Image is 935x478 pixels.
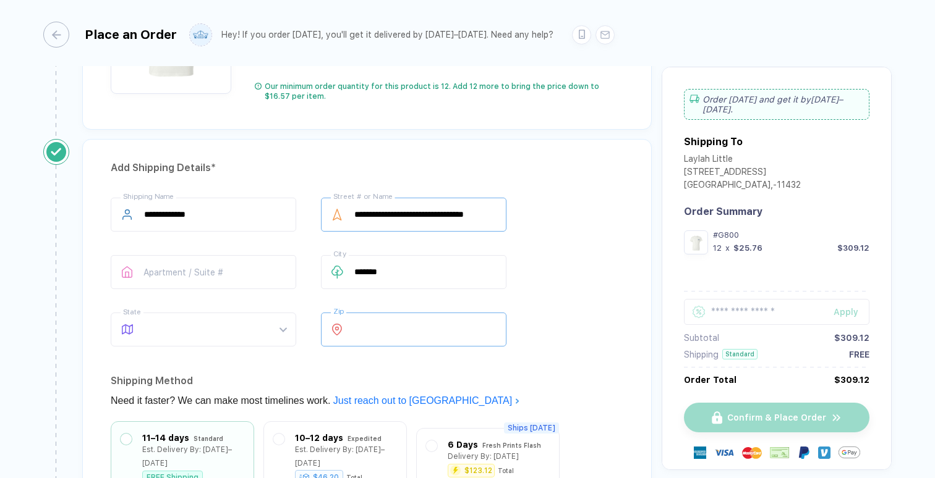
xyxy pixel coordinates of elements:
[798,447,810,459] img: Paypal
[221,30,553,40] div: Hey! If you order [DATE], you'll get it delivered by [DATE]–[DATE]. Need any help?
[713,243,722,253] div: 12
[684,206,869,217] div: Order Summary
[834,333,869,343] div: $309.12
[724,243,731,253] div: x
[839,442,860,463] img: GPay
[482,438,541,452] div: Fresh Prints Flash
[348,432,382,445] div: Expedited
[770,447,790,459] img: cheque
[684,89,869,120] div: Order [DATE] and get it by [DATE]–[DATE] .
[504,422,559,434] span: Ships [DATE]
[722,349,758,359] div: Standard
[426,438,550,477] div: 6 Days Fresh Prints FlashDelivery By: [DATE]$123.12Total
[194,432,223,445] div: Standard
[142,431,189,445] div: 11–14 days
[713,230,869,240] div: #G800
[295,443,397,470] div: Est. Delivery By: [DATE]–[DATE]
[818,447,830,459] img: Venmo
[684,375,736,385] div: Order Total
[684,154,801,167] div: Laylah Little
[694,447,706,459] img: express
[687,233,705,251] img: 7612a88c-c4d9-41a6-83fa-6184dcd540cd_nt_front_1755653700684.jpg
[448,450,519,463] div: Delivery By: [DATE]
[733,243,762,253] div: $25.76
[714,443,734,463] img: visa
[142,443,244,470] div: Est. Delivery By: [DATE]–[DATE]
[265,82,623,101] div: Our minimum order quantity for this product is 12. Add 12 more to bring the price down to $16.57 ...
[333,395,520,406] a: Just reach out to [GEOGRAPHIC_DATA]
[684,350,719,359] div: Shipping
[684,167,801,180] div: [STREET_ADDRESS]
[834,307,869,317] div: Apply
[684,333,719,343] div: Subtotal
[818,299,869,325] button: Apply
[295,431,343,445] div: 10–12 days
[111,371,623,391] div: Shipping Method
[85,27,177,42] div: Place an Order
[742,443,762,463] img: master-card
[498,467,514,474] div: Total
[448,438,478,451] div: 6 Days
[190,24,211,46] img: user profile
[111,391,623,411] div: Need it faster? We can make most timelines work.
[111,158,623,178] div: Add Shipping Details
[834,375,869,385] div: $309.12
[684,180,801,193] div: [GEOGRAPHIC_DATA] , - 11432
[684,136,743,148] div: Shipping To
[464,467,492,474] div: $123.12
[849,350,869,359] div: FREE
[837,243,869,253] div: $309.12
